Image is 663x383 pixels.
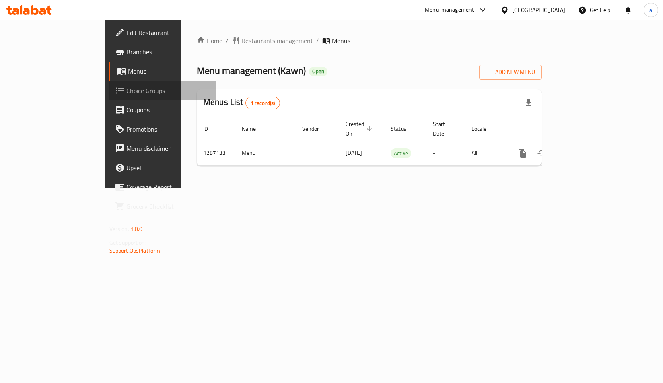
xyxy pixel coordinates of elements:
span: Upsell [126,163,210,173]
td: All [465,141,507,165]
a: Restaurants management [232,36,313,45]
button: Add New Menu [479,65,542,80]
span: Start Date [433,119,455,138]
span: Version: [109,224,129,234]
a: Edit Restaurant [109,23,216,42]
a: Grocery Checklist [109,197,216,216]
span: Grocery Checklist [126,202,210,211]
button: more [513,144,532,163]
div: Total records count [245,97,280,109]
span: a [649,6,652,14]
span: Status [391,124,417,134]
nav: breadcrumb [197,36,542,45]
span: Restaurants management [241,36,313,45]
span: 1.0.0 [130,224,143,234]
span: Get support on: [109,237,146,248]
span: Vendor [302,124,329,134]
span: 1 record(s) [246,99,280,107]
a: Menu disclaimer [109,139,216,158]
span: Menus [128,66,210,76]
span: Created On [346,119,375,138]
span: Coverage Report [126,182,210,192]
span: Menu management ( Kawn ) [197,62,306,80]
h2: Menus List [203,96,280,109]
span: Locale [472,124,497,134]
td: - [426,141,465,165]
th: Actions [507,117,597,141]
span: [DATE] [346,148,362,158]
span: Add New Menu [486,67,535,77]
li: / [226,36,229,45]
div: [GEOGRAPHIC_DATA] [512,6,565,14]
a: Choice Groups [109,81,216,100]
a: Promotions [109,119,216,139]
li: / [316,36,319,45]
span: Choice Groups [126,86,210,95]
span: Coupons [126,105,210,115]
span: Menus [332,36,350,45]
span: Active [391,149,411,158]
span: Menu disclaimer [126,144,210,153]
span: Edit Restaurant [126,28,210,37]
span: Name [242,124,266,134]
td: Menu [235,141,296,165]
a: Branches [109,42,216,62]
a: Coupons [109,100,216,119]
div: Menu-management [425,5,474,15]
span: ID [203,124,218,134]
button: Change Status [532,144,552,163]
span: Open [309,68,327,75]
div: Export file [519,93,538,113]
a: Upsell [109,158,216,177]
div: Open [309,67,327,76]
a: Menus [109,62,216,81]
span: Promotions [126,124,210,134]
span: Branches [126,47,210,57]
a: Support.OpsPlatform [109,245,161,256]
div: Active [391,148,411,158]
td: 1287133 [197,141,235,165]
a: Coverage Report [109,177,216,197]
table: enhanced table [197,117,597,166]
